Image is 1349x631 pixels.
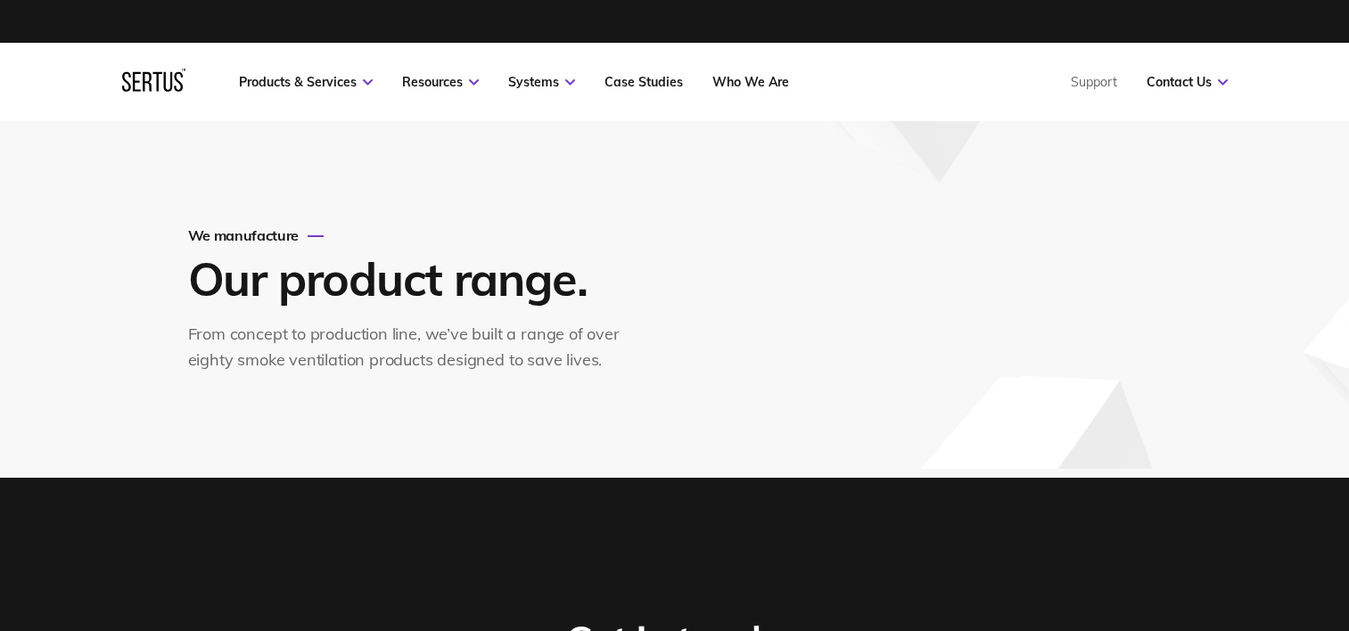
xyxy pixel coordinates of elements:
[1071,74,1117,90] a: Support
[239,74,373,90] a: Products & Services
[188,250,634,307] h1: Our product range.
[1147,74,1228,90] a: Contact Us
[188,322,638,373] div: From concept to production line, we’ve built a range of over eighty smoke ventilation products de...
[402,74,479,90] a: Resources
[508,74,575,90] a: Systems
[605,74,683,90] a: Case Studies
[188,226,638,244] div: We manufacture
[712,74,789,90] a: Who We Are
